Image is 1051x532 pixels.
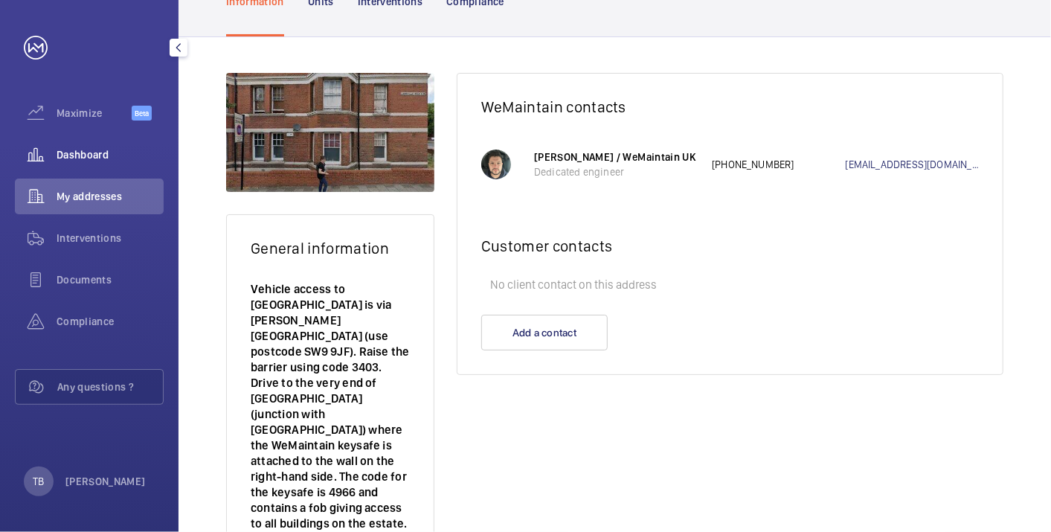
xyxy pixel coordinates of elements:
[481,237,979,255] h2: Customer contacts
[481,315,608,350] button: Add a contact
[251,281,410,531] p: Vehicle access to [GEOGRAPHIC_DATA] is via [PERSON_NAME][GEOGRAPHIC_DATA] (use postcode SW9 9JF)....
[712,157,845,172] p: [PHONE_NUMBER]
[132,106,152,121] span: Beta
[251,239,410,257] h2: General information
[534,150,697,164] p: [PERSON_NAME] / WeMaintain UK
[534,164,697,179] p: Dedicated engineer
[481,270,979,300] p: No client contact on this address
[57,314,164,329] span: Compliance
[65,474,146,489] p: [PERSON_NAME]
[481,97,979,116] h2: WeMaintain contacts
[57,272,164,287] span: Documents
[57,189,164,204] span: My addresses
[846,157,979,172] a: [EMAIL_ADDRESS][DOMAIN_NAME]
[57,231,164,246] span: Interventions
[57,147,164,162] span: Dashboard
[57,106,132,121] span: Maximize
[57,379,163,394] span: Any questions ?
[33,474,44,489] p: TB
